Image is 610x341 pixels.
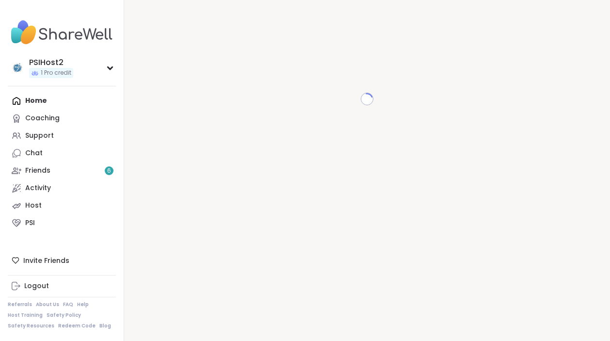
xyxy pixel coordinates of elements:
div: Support [25,131,54,141]
div: Invite Friends [8,252,116,269]
span: 6 [107,167,111,175]
span: 1 Pro credit [41,69,71,77]
img: PSIHost2 [10,60,25,76]
a: Logout [8,277,116,295]
a: Activity [8,179,116,197]
a: Host [8,197,116,214]
div: Chat [25,148,43,158]
a: Redeem Code [58,323,96,329]
div: Logout [24,281,49,291]
div: Friends [25,166,50,176]
a: Safety Resources [8,323,54,329]
img: ShareWell Nav Logo [8,16,116,49]
a: Chat [8,145,116,162]
a: Host Training [8,312,43,319]
div: Host [25,201,42,211]
div: Coaching [25,114,60,123]
a: Friends6 [8,162,116,179]
a: PSI [8,214,116,232]
div: PSIHost2 [29,57,73,68]
a: Help [77,301,89,308]
div: PSI [25,218,35,228]
a: About Us [36,301,59,308]
a: Support [8,127,116,145]
a: FAQ [63,301,73,308]
a: Referrals [8,301,32,308]
a: Coaching [8,110,116,127]
div: Activity [25,183,51,193]
a: Safety Policy [47,312,81,319]
a: Blog [99,323,111,329]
